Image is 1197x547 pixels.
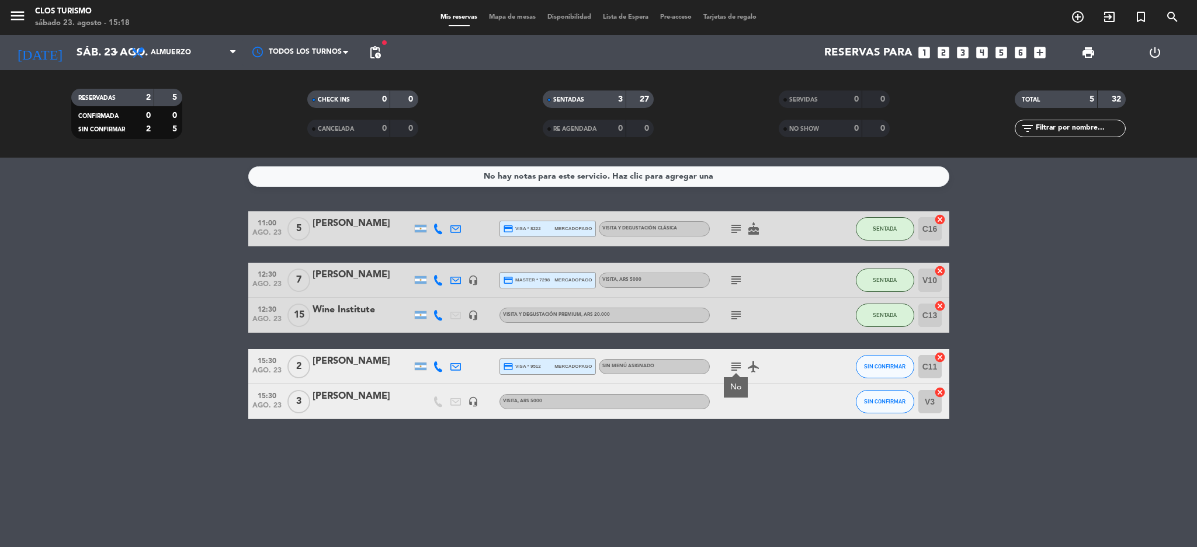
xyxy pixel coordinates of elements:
[1071,10,1085,24] i: add_circle_outline
[503,361,514,372] i: credit_card
[381,39,388,46] span: fiber_manual_record
[1134,10,1148,24] i: turned_in_not
[729,308,743,322] i: subject
[503,399,542,403] span: VISITA
[151,48,191,57] span: Almuerzo
[1090,95,1094,103] strong: 5
[880,95,887,103] strong: 0
[602,364,654,368] span: Sin menú asignado
[581,312,610,317] span: , ARS 20.000
[873,312,897,318] span: SENTADA
[503,361,541,372] span: visa * 9512
[747,360,761,374] i: airplanemode_active
[313,267,412,283] div: [PERSON_NAME]
[252,315,282,329] span: ago. 23
[484,170,713,183] div: No hay notas para este servicio. Haz clic para agregar una
[503,224,541,234] span: visa * 8222
[602,226,677,231] span: VISITA Y DEGUSTACIÓN CLÁSICA
[554,225,592,232] span: mercadopago
[252,302,282,315] span: 12:30
[729,360,743,374] i: subject
[554,276,592,284] span: mercadopago
[1148,46,1162,60] i: power_settings_new
[618,124,623,133] strong: 0
[1013,45,1028,60] i: looks_6
[730,381,741,393] div: No
[789,97,818,103] span: SERVIDAS
[856,355,914,378] button: SIN CONFIRMAR
[955,45,970,60] i: looks_3
[435,14,483,20] span: Mis reservas
[934,300,946,312] i: cancel
[1081,46,1095,60] span: print
[408,124,415,133] strong: 0
[468,310,478,320] i: headset_mic
[252,353,282,367] span: 15:30
[1122,35,1188,70] div: LOG OUT
[382,124,387,133] strong: 0
[172,93,179,102] strong: 5
[252,229,282,242] span: ago. 23
[644,124,651,133] strong: 0
[313,354,412,369] div: [PERSON_NAME]
[934,265,946,277] i: cancel
[78,113,119,119] span: CONFIRMADA
[824,46,913,59] span: Reservas para
[864,363,905,370] span: SIN CONFIRMAR
[854,95,859,103] strong: 0
[873,277,897,283] span: SENTADA
[597,14,654,20] span: Lista de Espera
[1102,10,1116,24] i: exit_to_app
[109,46,123,60] i: arrow_drop_down
[617,277,641,282] span: , ARS 5000
[287,304,310,327] span: 15
[1021,121,1035,135] i: filter_list
[35,18,130,29] div: sábado 23. agosto - 15:18
[856,269,914,292] button: SENTADA
[313,302,412,318] div: Wine Institute
[146,125,151,133] strong: 2
[146,112,151,120] strong: 0
[974,45,990,60] i: looks_4
[252,388,282,402] span: 15:30
[1035,122,1125,135] input: Filtrar por nombre...
[994,45,1009,60] i: looks_5
[553,126,596,132] span: RE AGENDADA
[146,93,151,102] strong: 2
[602,277,641,282] span: VISITA
[856,304,914,327] button: SENTADA
[172,112,179,120] strong: 0
[382,95,387,103] strong: 0
[934,386,946,398] i: cancel
[873,225,897,232] span: SENTADA
[503,224,514,234] i: credit_card
[468,396,478,407] i: headset_mic
[318,126,354,132] span: CANCELADA
[287,390,310,413] span: 3
[78,95,116,101] span: RESERVADAS
[864,398,905,405] span: SIN CONFIRMAR
[287,355,310,378] span: 2
[917,45,932,60] i: looks_one
[252,367,282,380] span: ago. 23
[483,14,542,20] span: Mapa de mesas
[934,351,946,363] i: cancel
[640,95,651,103] strong: 27
[1032,45,1047,60] i: add_box
[542,14,597,20] span: Disponibilidad
[698,14,762,20] span: Tarjetas de regalo
[78,127,125,133] span: SIN CONFIRMAR
[503,312,610,317] span: VISITA Y DEGUSTACIÓN PREMIUM
[518,399,542,403] span: , ARS 5000
[789,126,819,132] span: NO SHOW
[880,124,887,133] strong: 0
[408,95,415,103] strong: 0
[553,97,584,103] span: SENTADAS
[287,269,310,292] span: 7
[252,215,282,229] span: 11:00
[1112,95,1123,103] strong: 32
[368,46,382,60] span: pending_actions
[503,275,514,285] i: credit_card
[318,97,350,103] span: CHECK INS
[9,7,26,29] button: menu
